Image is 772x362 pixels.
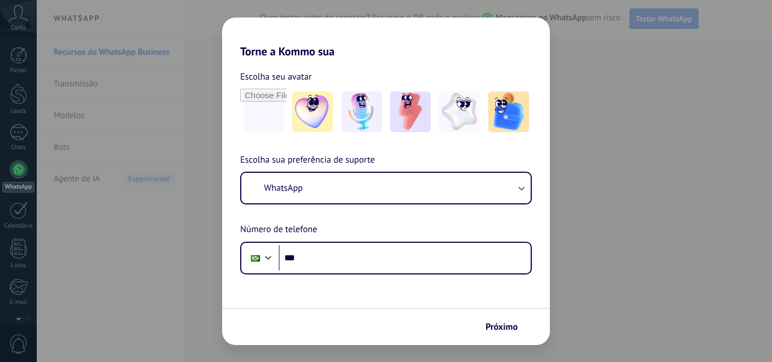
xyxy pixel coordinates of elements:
[439,91,480,132] img: -4.jpeg
[292,91,333,132] img: -1.jpeg
[241,173,531,203] button: WhatsApp
[240,223,317,237] span: Número de telefone
[240,153,375,168] span: Escolha sua preferência de suporte
[240,69,312,84] span: Escolha seu avatar
[222,18,550,58] h2: Torne a Kommo sua
[480,317,533,337] button: Próximo
[488,91,529,132] img: -5.jpeg
[390,91,431,132] img: -3.jpeg
[341,91,382,132] img: -2.jpeg
[245,246,266,270] div: Brazil: + 55
[264,182,303,194] span: WhatsApp
[485,323,518,331] span: Próximo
